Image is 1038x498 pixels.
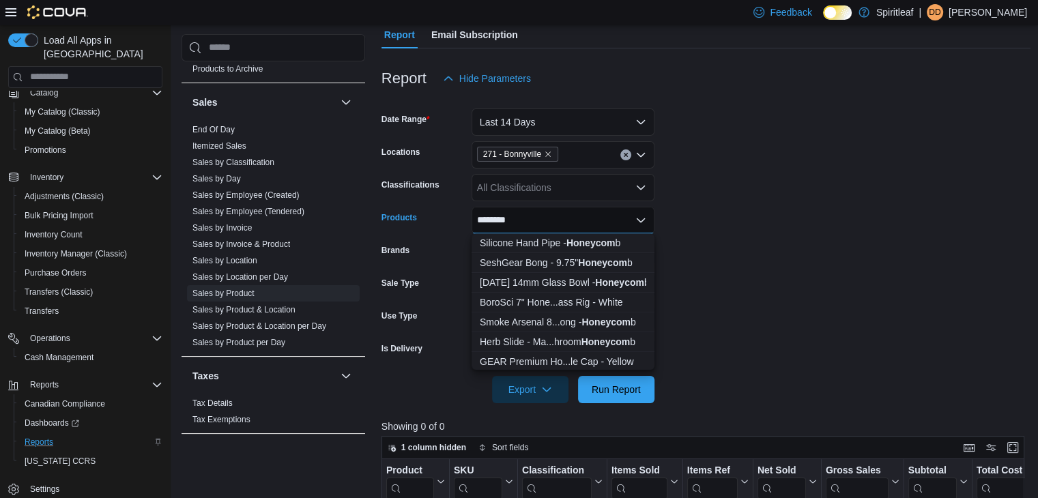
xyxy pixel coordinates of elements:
[480,236,646,250] div: Silicone Hand Pipe - b
[381,70,427,87] h3: Report
[25,85,162,101] span: Catalog
[381,420,1031,433] p: Showing 0 of 0
[192,369,219,383] h3: Taxes
[437,65,536,92] button: Hide Parameters
[192,272,288,282] span: Sales by Location per Day
[25,437,53,448] span: Reports
[38,33,162,61] span: Load All Apps in [GEOGRAPHIC_DATA]
[3,83,168,102] button: Catalog
[25,210,93,221] span: Bulk Pricing Import
[19,349,99,366] a: Cash Management
[19,104,162,120] span: My Catalog (Classic)
[182,395,365,433] div: Taxes
[192,272,288,282] a: Sales by Location per Day
[192,289,255,298] a: Sales by Product
[14,282,168,302] button: Transfers (Classic)
[14,394,168,413] button: Canadian Compliance
[25,248,127,259] span: Inventory Manager (Classic)
[25,169,69,186] button: Inventory
[25,145,66,156] span: Promotions
[500,376,560,403] span: Export
[581,317,631,327] strong: Honeycom
[25,398,105,409] span: Canadian Compliance
[19,188,109,205] a: Adjustments (Classic)
[472,332,654,352] button: Herb Slide - Majestic Mushroom Honeycomb
[19,284,98,300] a: Transfers (Classic)
[472,253,654,273] button: SeshGear Bong - 9.75" Honeycomb
[14,348,168,367] button: Cash Management
[192,125,235,134] a: End Of Day
[927,4,943,20] div: Donna D
[192,337,285,348] span: Sales by Product per Day
[983,439,999,456] button: Display options
[19,246,162,262] span: Inventory Manager (Classic)
[14,206,168,225] button: Bulk Pricing Import
[480,335,646,349] div: Herb Slide - Ma...hroom b
[19,226,88,243] a: Inventory Count
[192,256,257,265] a: Sales by Location
[192,96,335,109] button: Sales
[635,149,646,160] button: Open list of options
[192,124,235,135] span: End Of Day
[30,333,70,344] span: Operations
[480,315,646,329] div: Smoke Arsenal 8...ong - b
[384,21,415,48] span: Report
[578,376,654,403] button: Run Report
[381,245,409,256] label: Brands
[192,288,255,299] span: Sales by Product
[19,104,106,120] a: My Catalog (Classic)
[192,338,285,347] a: Sales by Product per Day
[192,141,246,151] span: Itemized Sales
[14,225,168,244] button: Inventory Count
[431,21,518,48] span: Email Subscription
[192,173,241,184] span: Sales by Day
[338,94,354,111] button: Sales
[459,72,531,85] span: Hide Parameters
[19,142,162,158] span: Promotions
[25,306,59,317] span: Transfers
[27,5,88,19] img: Cova
[192,141,246,151] a: Itemized Sales
[192,414,250,425] span: Tax Exemptions
[19,188,162,205] span: Adjustments (Classic)
[25,169,162,186] span: Inventory
[192,63,263,74] span: Products to Archive
[192,415,250,424] a: Tax Exemptions
[472,293,654,312] button: BoroSci 7" Honeycomb Glass Rig - White
[382,439,472,456] button: 1 column hidden
[25,480,162,497] span: Settings
[19,207,99,224] a: Bulk Pricing Import
[14,263,168,282] button: Purchase Orders
[30,379,59,390] span: Reports
[25,229,83,240] span: Inventory Count
[544,150,552,158] button: Remove 271 - Bonnyville from selection in this group
[14,121,168,141] button: My Catalog (Beta)
[19,396,111,412] a: Canadian Compliance
[14,413,168,433] a: Dashboards
[381,212,417,223] label: Products
[454,464,502,477] div: SKU
[25,456,96,467] span: [US_STATE] CCRS
[929,4,940,20] span: DD
[14,187,168,206] button: Adjustments (Classic)
[14,102,168,121] button: My Catalog (Classic)
[381,114,430,125] label: Date Range
[192,64,263,74] a: Products to Archive
[19,284,162,300] span: Transfers (Classic)
[19,123,96,139] a: My Catalog (Beta)
[876,4,913,20] p: Spiritleaf
[472,312,654,332] button: Smoke Arsenal 8" Glass Bong - Honeycomb
[30,484,59,495] span: Settings
[192,239,290,249] a: Sales by Invoice & Product
[492,442,528,453] span: Sort fields
[386,464,434,477] div: Product
[192,207,304,216] a: Sales by Employee (Tendered)
[823,5,852,20] input: Dark Mode
[25,377,162,393] span: Reports
[620,149,631,160] button: Clear input
[908,464,957,477] div: Subtotal
[381,343,422,354] label: Is Delivery
[381,278,419,289] label: Sale Type
[30,172,63,183] span: Inventory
